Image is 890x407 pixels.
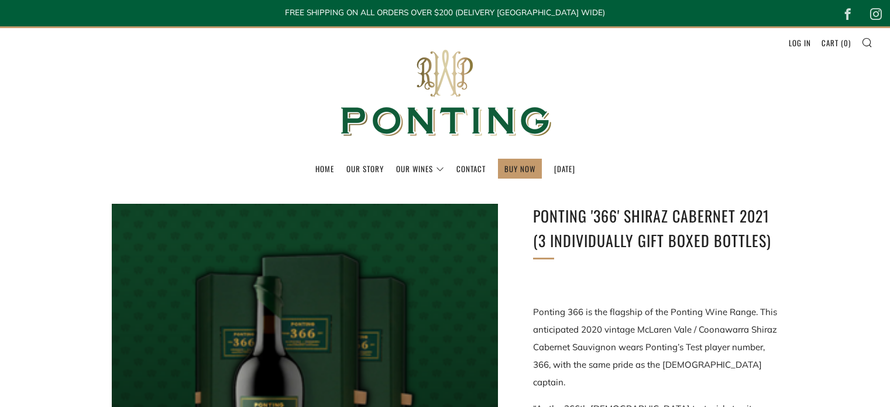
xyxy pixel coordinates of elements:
img: Ponting Wines [328,28,562,159]
p: Ponting 366 is the flagship of the Ponting Wine Range. This anticipated 2020 vintage McLaren Vale... [533,303,779,391]
a: Log in [789,33,811,52]
a: Our Wines [396,159,444,178]
a: Contact [456,159,486,178]
a: [DATE] [554,159,575,178]
span: 0 [844,37,848,49]
a: BUY NOW [504,159,535,178]
h1: Ponting '366' Shiraz Cabernet 2021 (3 individually gift boxed bottles) [533,204,779,252]
a: Cart (0) [822,33,851,52]
a: Home [315,159,334,178]
a: Our Story [346,159,384,178]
